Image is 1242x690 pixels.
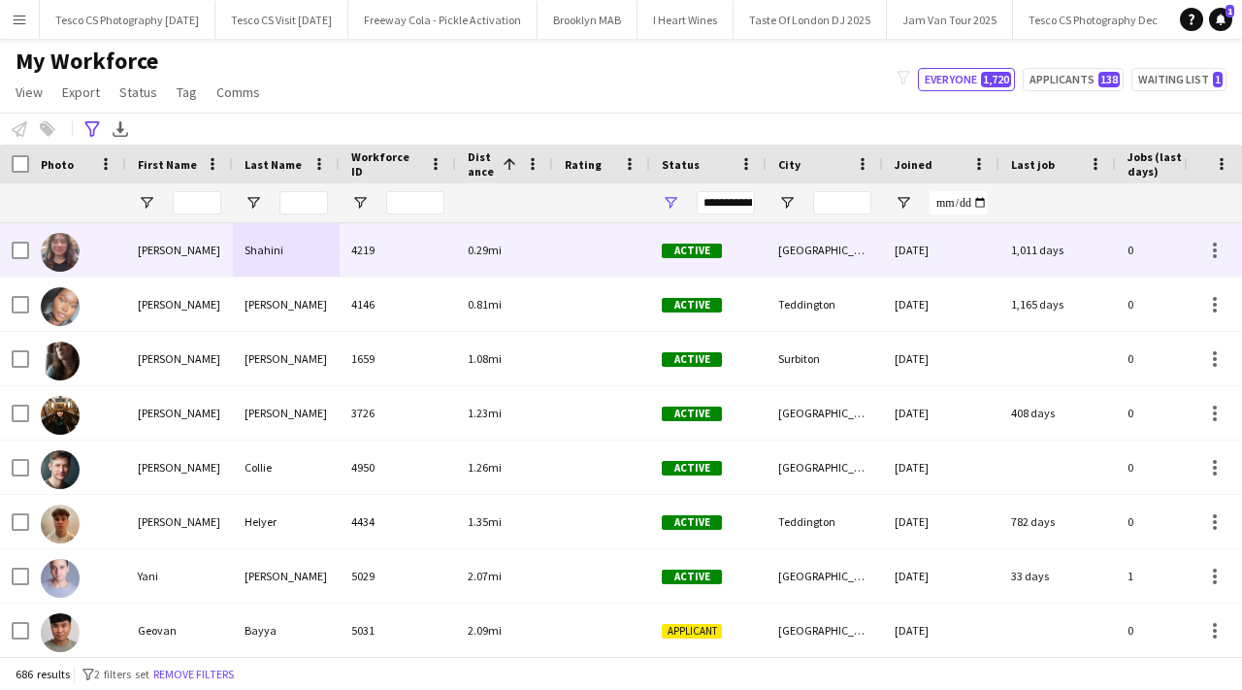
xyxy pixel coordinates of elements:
div: 4434 [340,495,456,548]
div: 5031 [340,604,456,657]
div: [PERSON_NAME] [126,495,233,548]
div: [PERSON_NAME] [126,332,233,385]
div: [GEOGRAPHIC_DATA] [767,386,883,440]
button: Open Filter Menu [351,194,369,212]
div: [PERSON_NAME] [126,223,233,277]
a: Status [112,80,165,105]
button: Remove filters [149,664,238,685]
input: Workforce ID Filter Input [386,191,444,214]
span: 1 [1213,72,1223,87]
div: 0 [1116,332,1242,385]
div: [DATE] [883,495,999,548]
div: 4146 [340,278,456,331]
button: Jam Van Tour 2025 [887,1,1013,39]
div: [DATE] [883,604,999,657]
button: Taste Of London DJ 2025 [734,1,887,39]
div: [GEOGRAPHIC_DATA] [767,549,883,603]
button: I Heart Wines [637,1,734,39]
span: 1 [1226,5,1234,17]
div: 4219 [340,223,456,277]
span: Active [662,407,722,421]
img: Henry Collie [41,450,80,489]
div: [DATE] [883,278,999,331]
a: Comms [209,80,268,105]
span: Last Name [245,157,302,172]
button: Open Filter Menu [662,194,679,212]
button: Tesco CS Photography [DATE] [40,1,215,39]
span: Last job [1011,157,1055,172]
a: View [8,80,50,105]
img: Shauna Crooke [41,396,80,435]
div: 0 [1116,278,1242,331]
div: [DATE] [883,332,999,385]
span: Applicant [662,624,722,639]
div: [PERSON_NAME] [233,332,340,385]
button: Brooklyn MAB [538,1,637,39]
div: 5029 [340,549,456,603]
span: Active [662,352,722,367]
button: Tesco CS Visit [DATE] [215,1,348,39]
div: Helyer [233,495,340,548]
img: Faye Morrison [41,342,80,380]
button: Tesco CS Photography Dec [1013,1,1174,39]
span: Status [119,83,157,101]
span: 0.81mi [468,297,502,312]
img: Lauretta Richards [41,287,80,326]
span: 1,720 [981,72,1011,87]
span: 2.07mi [468,569,502,583]
input: Joined Filter Input [930,191,988,214]
div: 0 [1116,441,1242,494]
div: 0 [1116,223,1242,277]
img: Geovan Bayya [41,613,80,652]
a: Tag [169,80,205,105]
input: First Name Filter Input [173,191,221,214]
span: Status [662,157,700,172]
div: Teddington [767,278,883,331]
button: Applicants138 [1023,68,1124,91]
div: [GEOGRAPHIC_DATA] [767,441,883,494]
span: Active [662,515,722,530]
button: Everyone1,720 [918,68,1015,91]
div: 782 days [999,495,1116,548]
div: [DATE] [883,386,999,440]
span: Active [662,461,722,476]
div: Yani [126,549,233,603]
span: Comms [216,83,260,101]
div: Teddington [767,495,883,548]
span: 1.08mi [468,351,502,366]
input: Last Name Filter Input [279,191,328,214]
button: Open Filter Menu [895,194,912,212]
img: Marcela Shahini [41,233,80,272]
div: Bayya [233,604,340,657]
div: 33 days [999,549,1116,603]
div: Geovan [126,604,233,657]
img: Yani Aleksandrov [41,559,80,598]
div: 408 days [999,386,1116,440]
a: 1 [1209,8,1232,31]
div: Shahini [233,223,340,277]
span: 1.26mi [468,460,502,475]
span: Active [662,570,722,584]
span: Workforce ID [351,149,421,179]
button: Open Filter Menu [778,194,796,212]
span: View [16,83,43,101]
div: 1659 [340,332,456,385]
span: 0.29mi [468,243,502,257]
div: [PERSON_NAME] [233,549,340,603]
a: Export [54,80,108,105]
button: Waiting list1 [1131,68,1226,91]
div: Collie [233,441,340,494]
div: [GEOGRAPHIC_DATA] [767,604,883,657]
span: Joined [895,157,932,172]
div: 0 [1116,386,1242,440]
app-action-btn: Export XLSX [109,117,132,141]
button: Freeway Cola - Pickle Activation [348,1,538,39]
div: 4950 [340,441,456,494]
div: [PERSON_NAME] [126,278,233,331]
span: 2 filters set [94,667,149,681]
div: [PERSON_NAME] [126,441,233,494]
div: 0 [1116,495,1242,548]
span: 1.23mi [468,406,502,420]
app-action-btn: Advanced filters [81,117,104,141]
span: Tag [177,83,197,101]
